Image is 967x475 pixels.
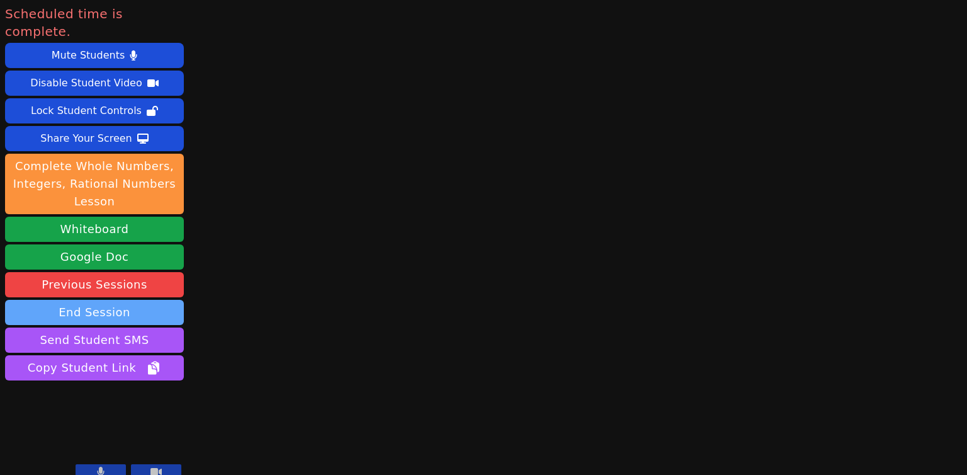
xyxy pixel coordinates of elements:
[5,272,184,297] a: Previous Sessions
[5,98,184,123] button: Lock Student Controls
[28,359,161,377] span: Copy Student Link
[5,217,184,242] button: Whiteboard
[31,101,142,121] div: Lock Student Controls
[5,71,184,96] button: Disable Student Video
[5,300,184,325] button: End Session
[5,43,184,68] button: Mute Students
[30,73,142,93] div: Disable Student Video
[5,244,184,270] a: Google Doc
[5,126,184,151] button: Share Your Screen
[5,328,184,353] button: Send Student SMS
[5,355,184,381] button: Copy Student Link
[5,5,184,40] span: Scheduled time is complete.
[5,154,184,214] button: Complete Whole Numbers, Integers, Rational Numbers Lesson
[52,45,125,66] div: Mute Students
[40,129,132,149] div: Share Your Screen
